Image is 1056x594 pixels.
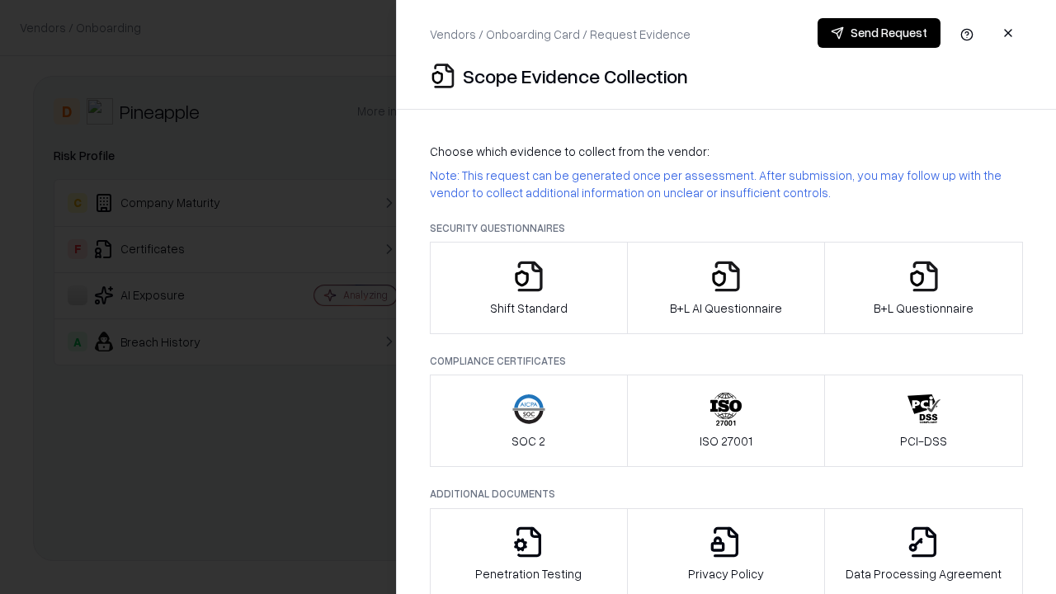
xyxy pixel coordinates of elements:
button: PCI-DSS [824,375,1023,467]
p: SOC 2 [511,432,545,450]
button: SOC 2 [430,375,628,467]
p: ISO 27001 [700,432,752,450]
button: B+L AI Questionnaire [627,242,826,334]
p: Note: This request can be generated once per assessment. After submission, you may follow up with... [430,167,1023,201]
p: Penetration Testing [475,565,582,582]
p: Data Processing Agreement [846,565,1002,582]
p: Choose which evidence to collect from the vendor: [430,143,1023,160]
p: Shift Standard [490,299,568,317]
p: B+L AI Questionnaire [670,299,782,317]
p: Vendors / Onboarding Card / Request Evidence [430,26,691,43]
button: Send Request [818,18,940,48]
p: B+L Questionnaire [874,299,973,317]
button: ISO 27001 [627,375,826,467]
button: Shift Standard [430,242,628,334]
p: Scope Evidence Collection [463,63,688,89]
p: Additional Documents [430,487,1023,501]
p: PCI-DSS [900,432,947,450]
p: Security Questionnaires [430,221,1023,235]
button: B+L Questionnaire [824,242,1023,334]
p: Privacy Policy [688,565,764,582]
p: Compliance Certificates [430,354,1023,368]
